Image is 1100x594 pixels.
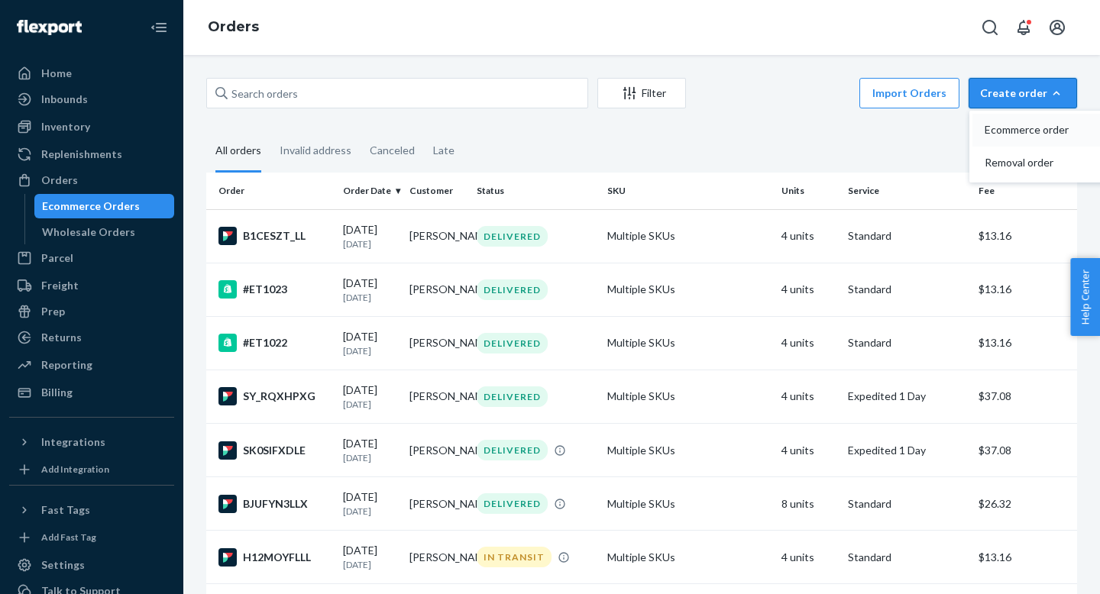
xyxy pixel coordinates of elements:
span: Ecommerce order [985,124,1079,135]
div: [DATE] [343,222,397,250]
div: Prep [41,304,65,319]
td: $13.16 [972,209,1077,263]
th: Order [206,173,337,209]
a: Settings [9,553,174,577]
div: Returns [41,330,82,345]
td: $13.16 [972,531,1077,584]
td: $13.16 [972,263,1077,316]
td: $26.32 [972,477,1077,531]
div: DELIVERED [477,386,548,407]
p: Standard [848,550,966,565]
th: Order Date [337,173,403,209]
span: Support [112,11,167,24]
th: Status [471,173,601,209]
p: Standard [848,496,966,512]
div: Fast Tags [41,502,90,518]
a: Add Fast Tag [9,528,174,547]
td: 4 units [775,316,842,370]
td: [PERSON_NAME] [403,477,470,531]
th: Service [842,173,972,209]
p: [DATE] [343,398,397,411]
p: [DATE] [343,344,397,357]
td: $13.16 [972,316,1077,370]
a: Orders [208,18,259,35]
td: [PERSON_NAME] [403,209,470,263]
ol: breadcrumbs [196,5,271,50]
td: [PERSON_NAME] [403,370,470,423]
button: Help Center [1070,258,1100,336]
td: $37.08 [972,370,1077,423]
div: Reporting [41,357,92,373]
div: Ecommerce Orders [42,199,140,214]
p: [DATE] [343,558,397,571]
td: $37.08 [972,424,1077,477]
div: DELIVERED [477,333,548,353]
td: 4 units [775,531,842,584]
td: Multiple SKUs [601,209,775,263]
button: Open account menu [1042,12,1072,43]
div: BJUFYN3LLX [218,495,331,513]
td: 4 units [775,424,842,477]
a: Replenishments [9,142,174,166]
th: Fee [972,173,1077,209]
a: Reporting [9,353,174,377]
a: Parcel [9,246,174,270]
div: [DATE] [343,543,397,571]
div: DELIVERED [477,279,548,300]
td: Multiple SKUs [601,531,775,584]
th: SKU [601,173,775,209]
span: Removal order [985,157,1079,168]
td: Multiple SKUs [601,424,775,477]
a: Freight [9,273,174,298]
div: Add Fast Tag [41,531,96,544]
div: Parcel [41,250,73,266]
td: 8 units [775,477,842,531]
p: Standard [848,228,966,244]
div: SY_RQXHPXG [218,387,331,405]
a: Returns [9,325,174,350]
td: [PERSON_NAME] [403,531,470,584]
button: Open notifications [1008,12,1039,43]
div: Canceled [370,131,415,170]
div: B1CESZT_LL [218,227,331,245]
div: Integrations [41,434,105,450]
div: DELIVERED [477,440,548,460]
td: Multiple SKUs [601,263,775,316]
div: Billing [41,385,73,400]
td: 4 units [775,209,842,263]
button: Open Search Box [975,12,1005,43]
p: Expedited 1 Day [848,389,966,404]
div: Add Integration [41,463,109,476]
button: Fast Tags [9,498,174,522]
div: [DATE] [343,329,397,357]
button: Import Orders [859,78,959,108]
div: Wholesale Orders [42,224,135,240]
div: Inventory [41,119,90,134]
p: Standard [848,335,966,350]
div: [DATE] [343,383,397,411]
img: Flexport logo [17,20,82,35]
div: [DATE] [343,489,397,518]
td: Multiple SKUs [601,316,775,370]
div: Customer [409,184,464,197]
div: Create order [980,86,1066,101]
a: Wholesale Orders [34,220,175,244]
div: All orders [215,131,261,173]
a: Inventory [9,115,174,139]
p: [DATE] [343,451,397,464]
div: DELIVERED [477,493,548,514]
div: Orders [41,173,78,188]
div: #ET1022 [218,334,331,352]
div: #ET1023 [218,280,331,299]
th: Units [775,173,842,209]
a: Ecommerce Orders [34,194,175,218]
a: Inbounds [9,87,174,111]
p: [DATE] [343,237,397,250]
div: Late [433,131,455,170]
p: Expedited 1 Day [848,443,966,458]
div: SK0SIFXDLE [218,441,331,460]
div: Filter [598,86,685,101]
div: [DATE] [343,276,397,304]
div: IN TRANSIT [477,547,552,567]
td: [PERSON_NAME] [403,263,470,316]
